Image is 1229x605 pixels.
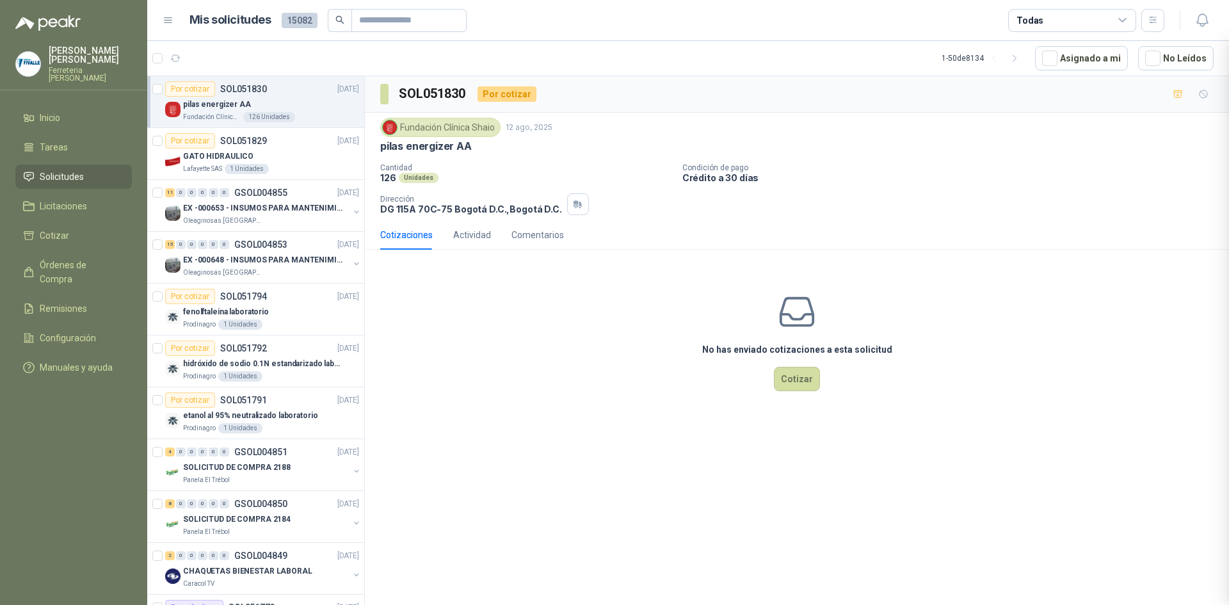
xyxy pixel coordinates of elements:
[282,13,317,28] span: 15082
[15,355,132,380] a: Manuales y ayuda
[15,15,81,31] img: Logo peakr
[15,106,132,130] a: Inicio
[40,331,96,345] span: Configuración
[49,67,132,82] p: Ferreteria [PERSON_NAME]
[40,229,69,243] span: Cotizar
[1016,13,1043,28] div: Todas
[40,302,87,316] span: Remisiones
[15,296,132,321] a: Remisiones
[40,199,87,213] span: Licitaciones
[40,258,120,286] span: Órdenes de Compra
[49,46,132,64] p: [PERSON_NAME] [PERSON_NAME]
[15,253,132,291] a: Órdenes de Compra
[16,52,40,76] img: Company Logo
[40,111,60,125] span: Inicio
[15,326,132,350] a: Configuración
[40,140,68,154] span: Tareas
[40,360,113,375] span: Manuales y ayuda
[335,15,344,24] span: search
[15,223,132,248] a: Cotizar
[189,11,271,29] h1: Mis solicitudes
[15,165,132,189] a: Solicitudes
[40,170,84,184] span: Solicitudes
[15,135,132,159] a: Tareas
[15,194,132,218] a: Licitaciones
